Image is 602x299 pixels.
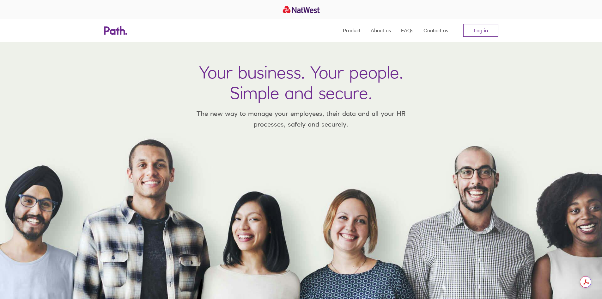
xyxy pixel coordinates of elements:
p: The new way to manage your employees, their data and all your HR processes, safely and securely. [187,108,415,129]
h1: Your business. Your people. Simple and secure. [199,62,403,103]
a: FAQs [401,19,413,42]
a: Product [343,19,361,42]
a: Contact us [423,19,448,42]
a: Log in [463,24,498,37]
a: About us [371,19,391,42]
